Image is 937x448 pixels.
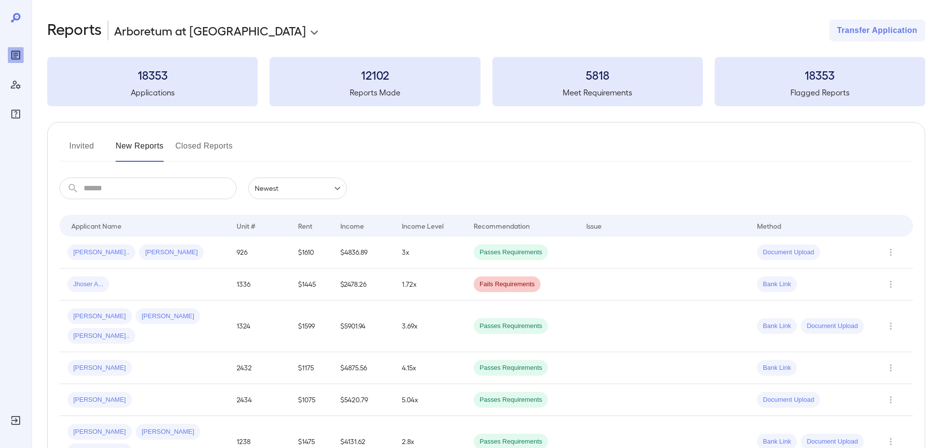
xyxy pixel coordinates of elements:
td: $1445 [290,269,332,300]
button: Row Actions [883,392,899,408]
span: Document Upload [757,248,820,257]
h3: 18353 [715,67,925,83]
h5: Applications [47,87,258,98]
span: Passes Requirements [474,437,548,447]
button: Transfer Application [829,20,925,41]
span: Document Upload [801,437,864,447]
summary: 18353Applications12102Reports Made5818Meet Requirements18353Flagged Reports [47,57,925,106]
h5: Reports Made [270,87,480,98]
td: 4.15x [394,352,466,384]
td: 3.69x [394,300,466,352]
button: Invited [60,138,104,162]
span: [PERSON_NAME] [67,395,132,405]
span: [PERSON_NAME] [67,427,132,437]
td: 1336 [229,269,290,300]
span: Jhoser A... [67,280,109,289]
button: New Reports [116,138,164,162]
div: Manage Users [8,77,24,92]
button: Closed Reports [176,138,233,162]
td: 926 [229,237,290,269]
div: Applicant Name [71,220,121,232]
div: Issue [586,220,602,232]
span: Passes Requirements [474,395,548,405]
td: $5420.79 [332,384,394,416]
td: $5901.94 [332,300,394,352]
h3: 18353 [47,67,258,83]
td: $1610 [290,237,332,269]
span: Document Upload [801,322,864,331]
td: $1075 [290,384,332,416]
td: $4836.89 [332,237,394,269]
div: Recommendation [474,220,530,232]
div: Unit # [237,220,255,232]
h2: Reports [47,20,102,41]
h5: Meet Requirements [492,87,703,98]
div: Rent [298,220,314,232]
button: Row Actions [883,360,899,376]
div: Newest [248,178,347,199]
td: 3x [394,237,466,269]
span: [PERSON_NAME].. [67,331,135,341]
div: FAQ [8,106,24,122]
button: Row Actions [883,276,899,292]
span: [PERSON_NAME].. [67,248,135,257]
span: Bank Link [757,322,797,331]
div: Income Level [402,220,444,232]
span: [PERSON_NAME] [67,363,132,373]
td: 1.72x [394,269,466,300]
h5: Flagged Reports [715,87,925,98]
span: Passes Requirements [474,322,548,331]
span: [PERSON_NAME] [136,312,200,321]
button: Row Actions [883,244,899,260]
span: Passes Requirements [474,363,548,373]
td: $1175 [290,352,332,384]
span: Fails Requirements [474,280,541,289]
span: [PERSON_NAME] [136,427,200,437]
td: 1324 [229,300,290,352]
span: Passes Requirements [474,248,548,257]
span: Bank Link [757,437,797,447]
span: [PERSON_NAME] [67,312,132,321]
td: $4875.56 [332,352,394,384]
td: 2432 [229,352,290,384]
button: Row Actions [883,318,899,334]
span: Document Upload [757,395,820,405]
div: Method [757,220,781,232]
div: Log Out [8,413,24,428]
span: [PERSON_NAME] [139,248,204,257]
td: 2434 [229,384,290,416]
h3: 5818 [492,67,703,83]
p: Arboretum at [GEOGRAPHIC_DATA] [114,23,306,38]
span: Bank Link [757,363,797,373]
h3: 12102 [270,67,480,83]
div: Income [340,220,364,232]
td: $2478.26 [332,269,394,300]
span: Bank Link [757,280,797,289]
td: $1599 [290,300,332,352]
td: 5.04x [394,384,466,416]
div: Reports [8,47,24,63]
